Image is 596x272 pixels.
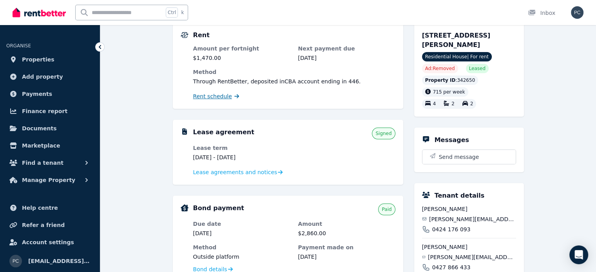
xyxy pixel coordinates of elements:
span: k [181,9,184,16]
a: Properties [6,52,94,67]
span: Through RentBetter , deposited in CBA account ending in 446 . [193,78,361,85]
a: Payments [6,86,94,102]
span: Manage Property [22,175,75,185]
span: [PERSON_NAME][EMAIL_ADDRESS][DOMAIN_NAME] [429,215,516,223]
span: [PERSON_NAME] [422,205,516,213]
a: Refer a friend [6,217,94,233]
a: Lease agreements and notices [193,168,283,176]
span: Properties [22,55,54,64]
span: Property ID [425,77,456,83]
a: Rent schedule [193,92,239,100]
span: Ad: Removed [425,65,455,72]
span: Paid [382,206,391,213]
span: Ctrl [166,7,178,18]
span: 0424 176 093 [432,225,471,233]
dd: [DATE] [298,253,395,261]
dt: Due date [193,220,290,228]
span: Add property [22,72,63,81]
button: Find a tenant [6,155,94,171]
img: pcrescentnirimba@gmail.com [571,6,583,19]
span: 4 [433,101,436,107]
dt: Lease term [193,144,290,152]
a: Add property [6,69,94,85]
span: 2 [451,101,455,107]
div: : 342650 [422,76,478,85]
h5: Rent [193,31,210,40]
button: Manage Property [6,172,94,188]
a: Finance report [6,103,94,119]
button: Send message [422,150,516,164]
img: Rental Payments [181,32,188,38]
dd: [DATE] - [DATE] [193,153,290,161]
span: Payments [22,89,52,99]
span: Residential House | For rent [422,52,492,61]
h5: Bond payment [193,204,244,213]
span: Documents [22,124,57,133]
span: [EMAIL_ADDRESS][DOMAIN_NAME] [28,256,91,266]
span: Marketplace [22,141,60,150]
span: Send message [439,153,479,161]
span: [PERSON_NAME][EMAIL_ADDRESS][PERSON_NAME][DOMAIN_NAME] [428,253,516,261]
span: Lease agreements and notices [193,168,277,176]
img: RentBetter [13,7,66,18]
h5: Tenant details [435,191,485,200]
span: Account settings [22,238,74,247]
span: Find a tenant [22,158,63,168]
dd: [DATE] [193,229,290,237]
span: ORGANISE [6,43,31,49]
span: Help centre [22,203,58,213]
span: Rent schedule [193,92,232,100]
a: Marketplace [6,138,94,153]
dt: Next payment due [298,45,395,52]
span: 715 per week [433,89,465,95]
a: Documents [6,121,94,136]
a: Help centre [6,200,94,216]
span: 2 [470,101,473,107]
div: Inbox [528,9,555,17]
dt: Method [193,68,395,76]
span: Refer a friend [22,220,65,230]
a: Account settings [6,234,94,250]
span: [STREET_ADDRESS][PERSON_NAME] [422,32,491,49]
span: Finance report [22,106,67,116]
img: pcrescentnirimba@gmail.com [9,255,22,267]
div: Open Intercom Messenger [569,245,588,264]
span: 0427 866 433 [432,263,471,271]
span: Leased [469,65,485,72]
dt: Amount [298,220,395,228]
dd: [DATE] [298,54,395,62]
dt: Amount per fortnight [193,45,290,52]
dd: Outside platform [193,253,290,261]
span: Signed [375,130,391,137]
dd: $1,470.00 [193,54,290,62]
dt: Payment made on [298,243,395,251]
span: [PERSON_NAME] [422,243,516,251]
dd: $2,860.00 [298,229,395,237]
h5: Messages [435,135,469,145]
h5: Lease agreement [193,128,254,137]
dt: Method [193,243,290,251]
img: Bond Details [181,204,188,211]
